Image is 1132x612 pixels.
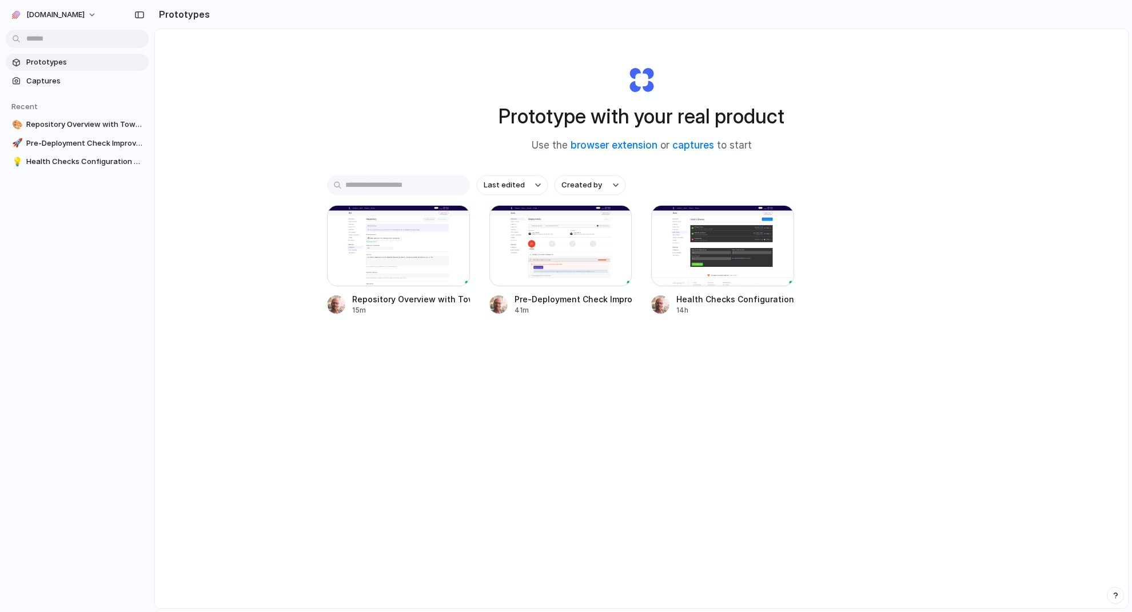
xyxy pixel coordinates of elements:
[499,101,784,131] h1: Prototype with your real product
[12,155,20,169] div: 💡
[561,179,602,191] span: Created by
[10,156,22,167] button: 💡
[154,7,210,21] h2: Prototypes
[651,205,794,315] a: Health Checks Configuration PageHealth Checks Configuration Page14h
[26,119,144,130] span: Repository Overview with Tower Link
[12,137,20,150] div: 🚀
[555,175,625,195] button: Created by
[6,153,149,170] a: 💡Health Checks Configuration Page
[484,179,525,191] span: Last edited
[6,116,149,133] a: 🎨Repository Overview with Tower Link
[489,205,632,315] a: Pre-Deployment Check ImprovementsPre-Deployment Check Improvements41m
[6,135,149,152] a: 🚀Pre-Deployment Check Improvements
[6,73,149,90] a: Captures
[11,102,38,111] span: Recent
[6,6,102,24] button: [DOMAIN_NAME]
[327,205,470,315] a: Repository Overview with Tower LinkRepository Overview with Tower Link15m
[532,138,752,153] span: Use the or to start
[352,305,470,315] div: 15m
[12,118,20,131] div: 🎨
[10,119,22,130] button: 🎨
[26,156,144,167] span: Health Checks Configuration Page
[571,139,657,151] a: browser extension
[515,305,632,315] div: 41m
[352,293,470,305] div: Repository Overview with Tower Link
[515,293,632,305] div: Pre-Deployment Check Improvements
[672,139,714,151] a: captures
[26,138,144,149] span: Pre-Deployment Check Improvements
[26,9,85,21] span: [DOMAIN_NAME]
[676,293,794,305] div: Health Checks Configuration Page
[26,57,144,68] span: Prototypes
[6,54,149,71] a: Prototypes
[676,305,794,315] div: 14h
[477,175,548,195] button: Last edited
[26,75,144,87] span: Captures
[10,138,22,149] button: 🚀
